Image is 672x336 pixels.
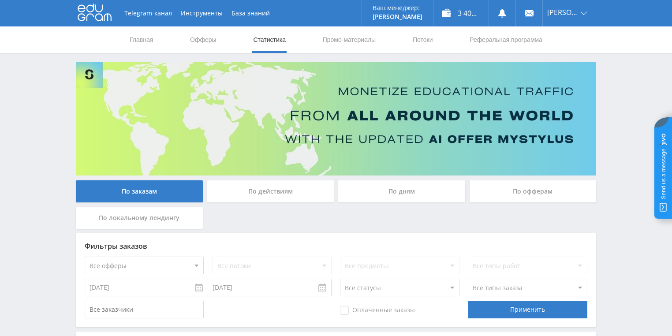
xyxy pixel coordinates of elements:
div: По заказам [76,180,203,202]
a: Реферальная программа [469,26,543,53]
p: [PERSON_NAME] [373,13,422,20]
span: [PERSON_NAME] [547,9,578,16]
a: Офферы [189,26,217,53]
div: По дням [338,180,465,202]
a: Статистика [252,26,287,53]
div: По локальному лендингу [76,207,203,229]
a: Главная [129,26,154,53]
div: Применить [468,301,587,318]
a: Промо-материалы [322,26,377,53]
img: Banner [76,62,596,175]
div: По действиям [207,180,334,202]
div: По офферам [470,180,597,202]
p: Ваш менеджер: [373,4,422,11]
input: Все заказчики [85,301,204,318]
span: Оплаченные заказы [340,306,415,315]
div: Фильтры заказов [85,242,587,250]
a: Потоки [412,26,434,53]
